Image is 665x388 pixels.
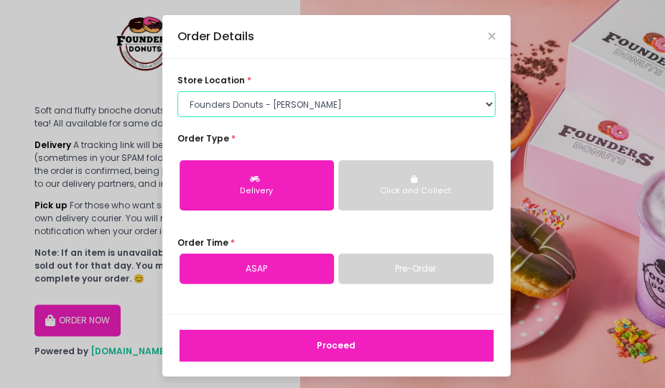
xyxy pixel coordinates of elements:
div: Order Details [177,28,254,45]
a: ASAP [180,254,335,284]
div: Click and Collect [348,185,484,197]
button: Click and Collect [338,160,493,211]
button: Proceed [180,330,493,361]
div: Delivery [189,185,325,197]
a: Pre-Order [338,254,493,284]
span: Order Type [177,132,229,144]
span: Order Time [177,236,228,249]
button: Close [488,33,496,40]
button: Delivery [180,160,335,211]
span: store location [177,74,245,86]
